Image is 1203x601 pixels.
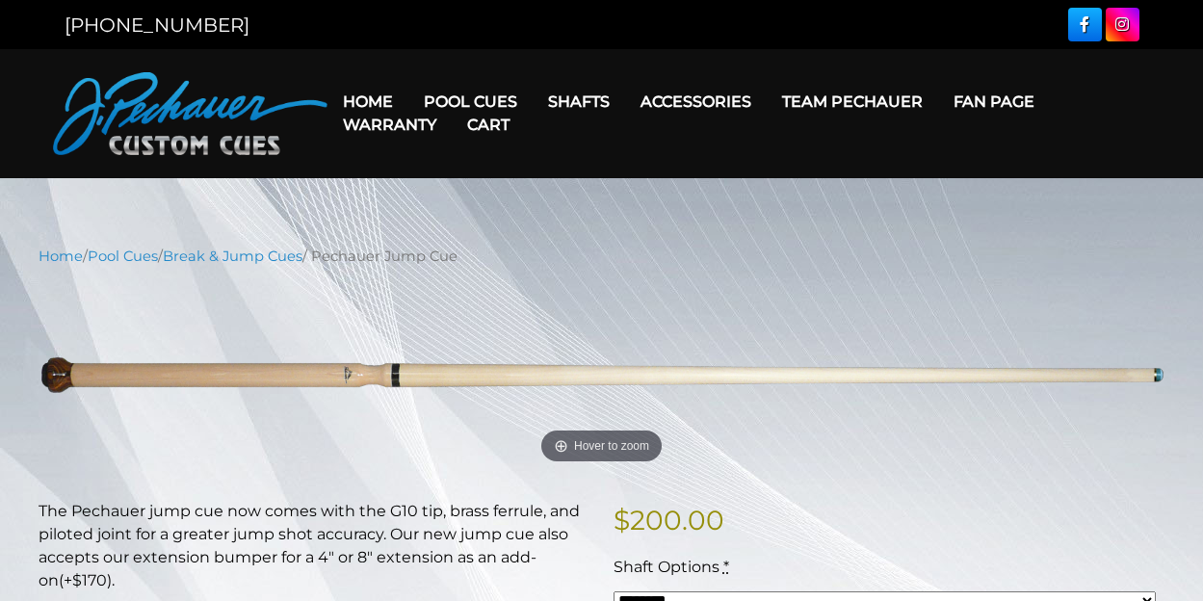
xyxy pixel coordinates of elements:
a: Break & Jump Cues [163,248,302,265]
a: Pool Cues [408,77,533,126]
a: [PHONE_NUMBER] [65,13,249,37]
p: The Pechauer jump cue now comes with the G10 tip, brass ferrule, and piloted joint for a greater ... [39,500,590,592]
nav: Breadcrumb [39,246,1165,267]
a: Warranty [327,100,452,149]
a: Home [327,77,408,126]
a: Shafts [533,77,625,126]
bdi: 200.00 [614,504,724,536]
span: $ [614,504,630,536]
span: Shaft Options [614,558,719,576]
img: new-jump-photo.png [39,281,1165,469]
a: Fan Page [938,77,1050,126]
img: Pechauer Custom Cues [53,72,327,155]
a: Home [39,248,83,265]
a: Accessories [625,77,767,126]
a: Pool Cues [88,248,158,265]
a: Cart [452,100,525,149]
abbr: required [723,558,729,576]
a: Team Pechauer [767,77,938,126]
a: Hover to zoom [39,281,1165,469]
